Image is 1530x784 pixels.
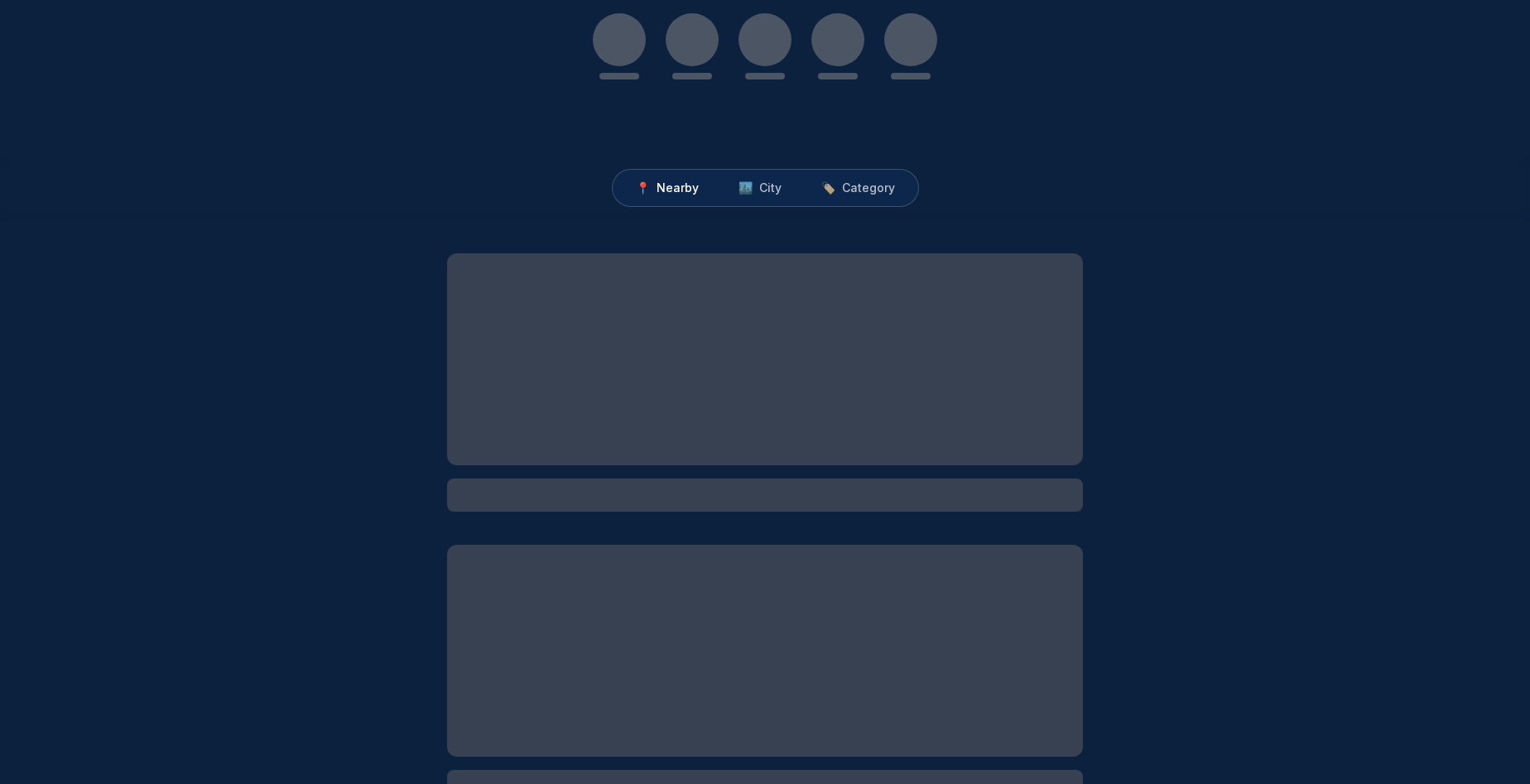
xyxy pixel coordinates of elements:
[842,180,895,196] span: Category
[636,180,650,196] span: 📍
[657,180,699,196] span: Nearby
[719,173,801,203] button: 🏙️City
[759,180,782,196] span: City
[616,173,719,203] button: 📍Nearby
[801,173,915,203] button: 🏷️Category
[739,180,753,196] span: 🏙️
[821,180,835,196] span: 🏷️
